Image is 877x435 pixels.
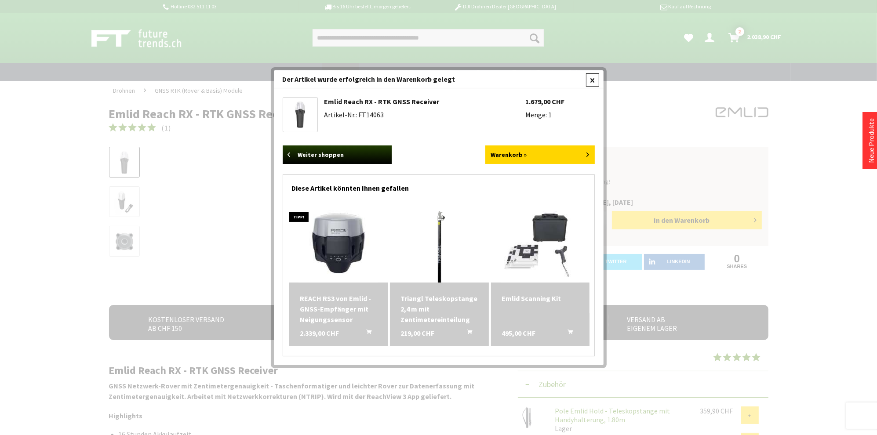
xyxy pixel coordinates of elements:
li: Artikel-Nr.: FT14063 [324,110,526,119]
div: REACH RS3 von Emlid - GNSS-Empfänger mit Neigungssensor [300,293,378,325]
li: 1.679,00 CHF [525,97,595,106]
button: In den Warenkorb [557,328,578,339]
a: Emlid Scanning Kit 495,00 CHF In den Warenkorb [502,293,579,304]
span: 495,00 CHF [502,328,535,338]
img: Emlid Reach RX - RTK GNSS Receiver [285,100,315,130]
img: REACH RS3 von Emlid - GNSS-Empfänger mit Neigungssensor [299,203,378,283]
div: Der Artikel wurde erfolgreich in den Warenkorb gelegt [274,70,604,88]
a: Weiter shoppen [283,145,392,164]
a: Emlid Reach RX - RTK GNSS Receiver [324,97,440,106]
span: 219,00 CHF [400,328,434,338]
span: 2.339,00 CHF [300,328,339,338]
div: Diese Artikel könnten Ihnen gefallen [292,175,586,197]
div: Triangl Teleskopstange 2,4 m mit Zentimetereinteilung [400,293,478,325]
li: Menge: 1 [525,110,595,119]
div: Emlid Scanning Kit [502,293,579,304]
button: In den Warenkorb [356,328,377,339]
a: Triangl Teleskopstange 2,4 m mit Zentimetereinteilung 219,00 CHF In den Warenkorb [400,293,478,325]
img: Emlid Scanning Kit [501,203,580,283]
a: Warenkorb » [485,145,595,164]
a: REACH RS3 von Emlid - GNSS-Empfänger mit Neigungssensor 2.339,00 CHF In den Warenkorb [300,293,378,325]
img: Triangl Teleskopstange 2,4 m mit Zentimetereinteilung [400,203,479,283]
a: Neue Produkte [867,118,876,163]
button: In den Warenkorb [456,328,477,339]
